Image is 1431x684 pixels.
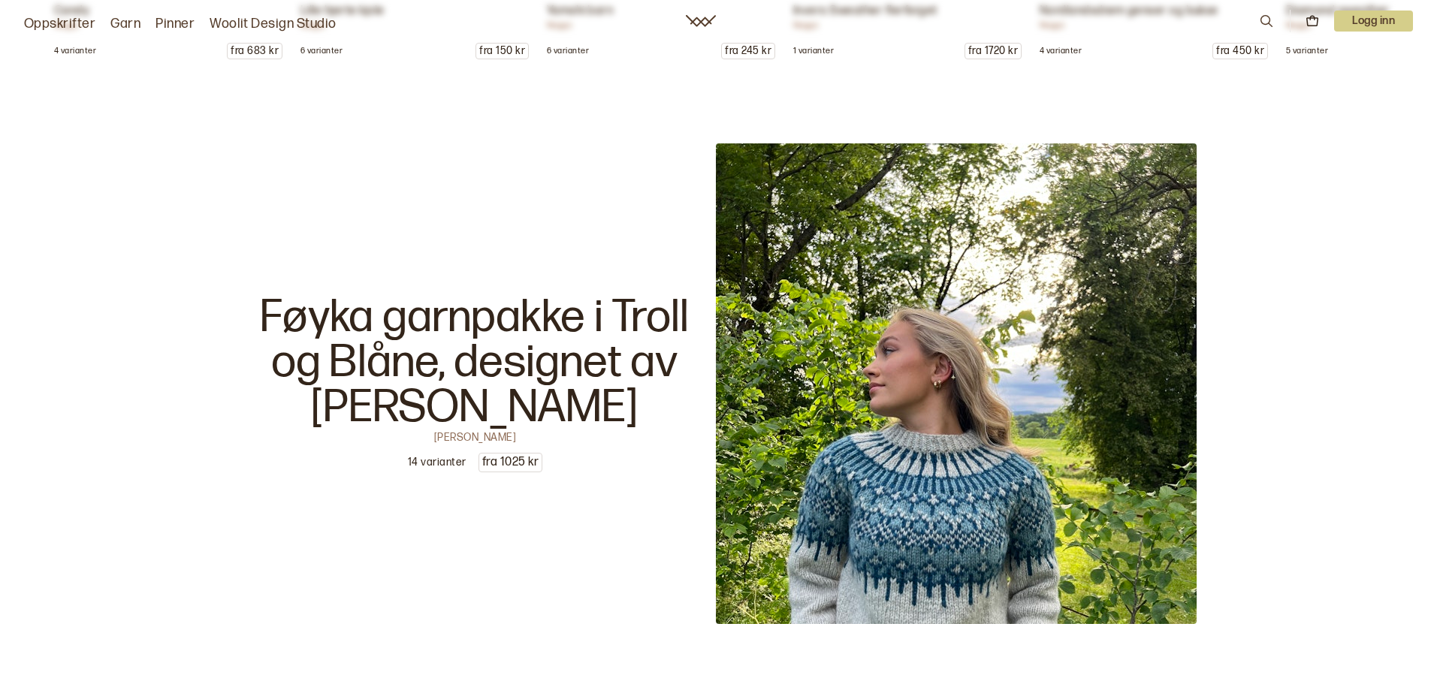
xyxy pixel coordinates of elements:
[300,46,343,56] p: 6 varianter
[479,453,542,472] p: fra 1025 kr
[716,143,1197,624] img: Linka Neumann Villmarksgensere VOL I Vi har heldigitale oppskrift , garn og strikkejakke til Føyk...
[965,44,1021,59] p: fra 1720 kr
[1286,46,1328,56] p: 5 varianter
[686,15,716,27] a: Woolit
[1334,11,1413,32] button: User dropdown
[235,295,716,430] p: Føyka garnpakke i Troll og Blåne, designet av [PERSON_NAME]
[228,44,282,59] p: fra 683 kr
[54,143,1377,624] a: Linka Neumann Villmarksgensere VOL I Vi har heldigitale oppskrift , garn og strikkejakke til Føyk...
[210,14,337,35] a: Woolit Design Studio
[24,14,95,35] a: Oppskrifter
[110,14,140,35] a: Garn
[1213,44,1267,59] p: fra 450 kr
[476,44,528,59] p: fra 150 kr
[54,46,96,56] p: 4 varianter
[547,46,589,56] p: 6 varianter
[793,46,834,56] p: 1 varianter
[1334,11,1413,32] p: Logg inn
[1040,46,1082,56] p: 4 varianter
[155,14,195,35] a: Pinner
[434,430,516,441] p: [PERSON_NAME]
[722,44,774,59] p: fra 245 kr
[408,455,466,470] p: 14 varianter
